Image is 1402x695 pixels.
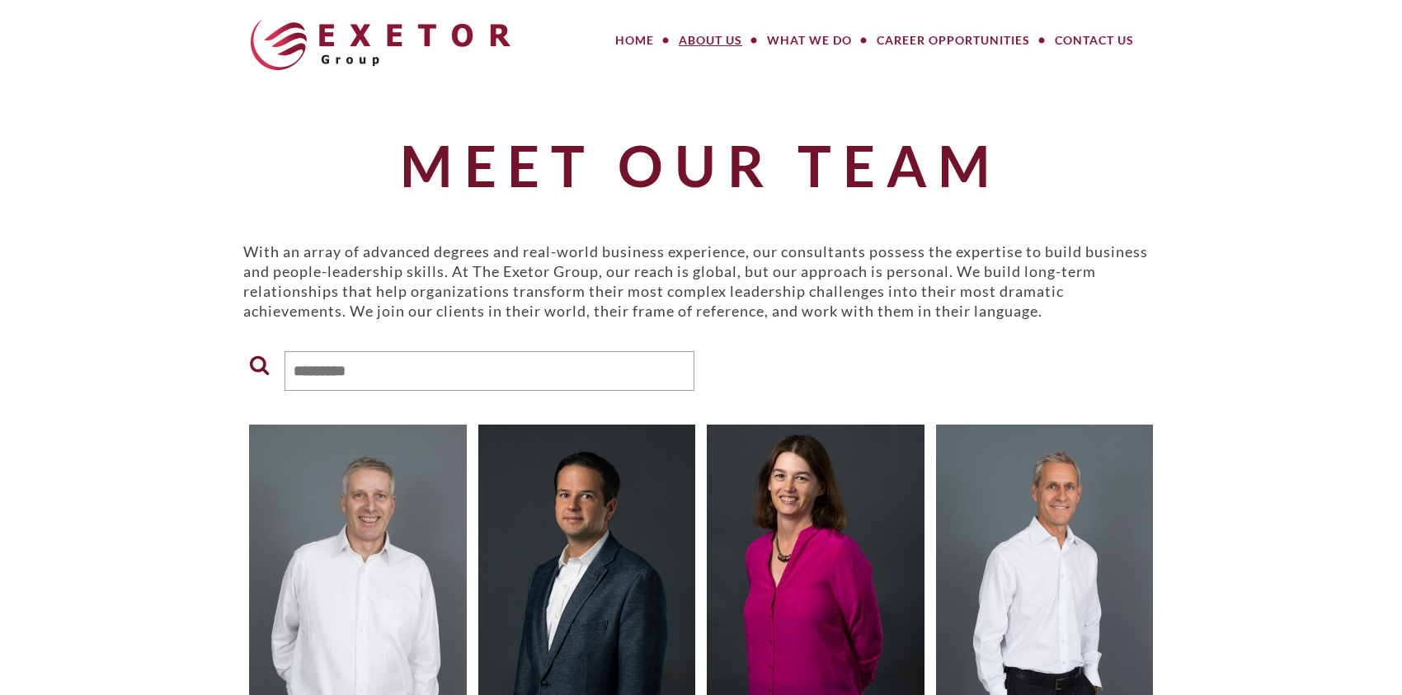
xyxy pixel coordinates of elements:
h1: Meet Our Team [243,134,1159,196]
a: Contact Us [1042,24,1146,57]
a: Career Opportunities [864,24,1042,57]
a: About Us [666,24,755,57]
p: With an array of advanced degrees and real-world business experience, our consultants possess the... [243,242,1159,321]
a: What We Do [755,24,864,57]
a: Home [603,24,666,57]
img: The Exetor Group [251,19,510,70]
